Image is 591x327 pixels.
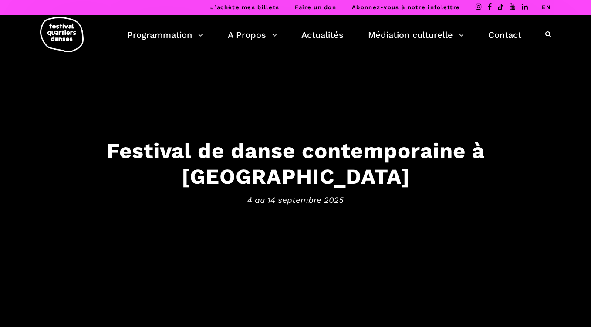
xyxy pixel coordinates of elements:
[210,4,279,10] a: J’achète mes billets
[295,4,336,10] a: Faire un don
[26,193,566,206] span: 4 au 14 septembre 2025
[488,27,521,42] a: Contact
[542,4,551,10] a: EN
[26,138,566,189] h3: Festival de danse contemporaine à [GEOGRAPHIC_DATA]
[127,27,203,42] a: Programmation
[40,17,84,52] img: logo-fqd-med
[301,27,344,42] a: Actualités
[368,27,464,42] a: Médiation culturelle
[228,27,277,42] a: A Propos
[352,4,460,10] a: Abonnez-vous à notre infolettre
